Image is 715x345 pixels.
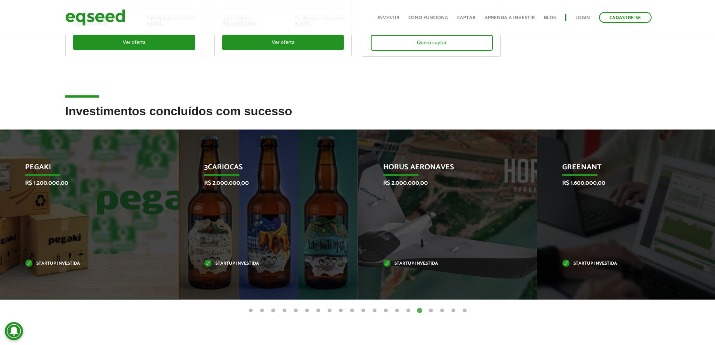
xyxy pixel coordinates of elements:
[562,163,680,176] p: GreenAnt
[73,35,195,50] div: Ver oferta
[416,307,423,315] button: 16 of 20
[427,307,435,315] button: 17 of 20
[575,15,590,20] a: Login
[382,307,390,315] button: 13 of 20
[360,307,367,315] button: 11 of 20
[383,262,501,266] p: Startup investida
[281,307,288,315] button: 4 of 20
[25,262,143,266] p: Startup investida
[258,307,266,315] button: 2 of 20
[269,307,277,315] button: 3 of 20
[303,307,311,315] button: 6 of 20
[204,179,322,187] p: R$ 2.000.000,00
[383,163,501,176] p: Horus Aeronaves
[337,307,345,315] button: 9 of 20
[408,15,448,20] a: Como funciona
[562,179,680,187] p: R$ 1.600.000,00
[378,15,399,20] a: Investir
[25,163,143,176] p: Pegaki
[383,179,501,187] p: R$ 2.000.000,00
[457,15,476,20] a: Captar
[405,307,412,315] button: 15 of 20
[292,307,300,315] button: 5 of 20
[247,307,254,315] button: 1 of 20
[65,8,125,27] img: EqSeed
[25,179,143,187] p: R$ 1.200.000,00
[65,105,650,129] h2: Investimentos concluídos com sucesso
[599,12,652,23] a: Cadastre-se
[371,35,493,51] div: Quero captar
[438,307,446,315] button: 18 of 20
[393,307,401,315] button: 14 of 20
[450,307,457,315] button: 19 of 20
[315,307,322,315] button: 7 of 20
[544,15,556,20] a: Blog
[562,262,680,266] p: Startup investida
[326,307,333,315] button: 8 of 20
[204,163,322,176] p: 3Cariocas
[371,307,378,315] button: 12 of 20
[222,35,344,50] div: Ver oferta
[485,15,535,20] a: Aprenda a investir
[461,307,468,315] button: 20 of 20
[348,307,356,315] button: 10 of 20
[204,262,322,266] p: Startup investida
